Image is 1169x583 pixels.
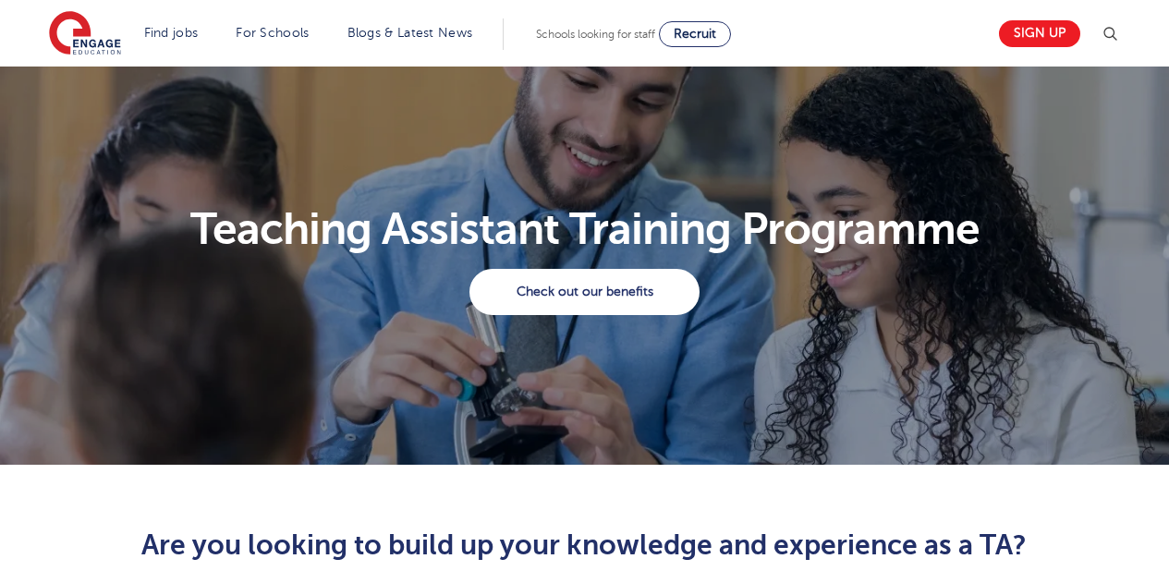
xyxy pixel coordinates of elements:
span: Recruit [674,27,716,41]
a: Recruit [659,21,731,47]
span: Are you looking to build up your knowledge and experience as a TA? [141,529,1027,561]
a: Find jobs [144,26,199,40]
img: Engage Education [49,11,121,57]
a: Check out our benefits [469,269,700,315]
a: Sign up [999,20,1080,47]
span: Schools looking for staff [536,28,655,41]
h1: Teaching Assistant Training Programme [38,207,1131,251]
a: For Schools [236,26,309,40]
a: Blogs & Latest News [347,26,473,40]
